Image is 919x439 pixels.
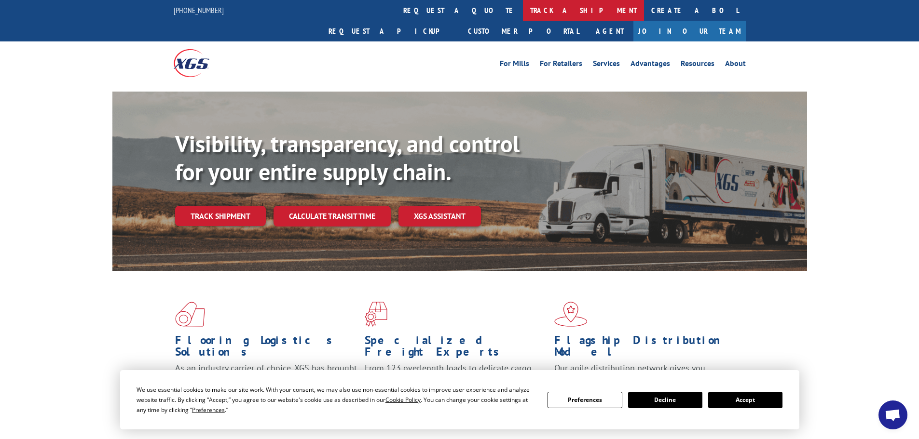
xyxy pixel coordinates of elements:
[681,60,714,70] a: Resources
[365,362,547,405] p: From 123 overlength loads to delicate cargo, our experienced staff knows the best way to move you...
[461,21,586,41] a: Customer Portal
[321,21,461,41] a: Request a pickup
[586,21,633,41] a: Agent
[554,334,737,362] h1: Flagship Distribution Model
[725,60,746,70] a: About
[175,129,520,186] b: Visibility, transparency, and control for your entire supply chain.
[175,334,357,362] h1: Flooring Logistics Solutions
[708,392,782,408] button: Accept
[175,302,205,327] img: xgs-icon-total-supply-chain-intelligence-red
[500,60,529,70] a: For Mills
[878,400,907,429] a: Open chat
[174,5,224,15] a: [PHONE_NUMBER]
[175,362,357,397] span: As an industry carrier of choice, XGS has brought innovation and dedication to flooring logistics...
[385,396,421,404] span: Cookie Policy
[633,21,746,41] a: Join Our Team
[628,392,702,408] button: Decline
[593,60,620,70] a: Services
[554,302,588,327] img: xgs-icon-flagship-distribution-model-red
[631,60,670,70] a: Advantages
[274,206,391,226] a: Calculate transit time
[137,385,536,415] div: We use essential cookies to make our site work. With your consent, we may also use non-essential ...
[554,362,732,385] span: Our agile distribution network gives you nationwide inventory management on demand.
[365,334,547,362] h1: Specialized Freight Experts
[365,302,387,327] img: xgs-icon-focused-on-flooring-red
[175,206,266,226] a: Track shipment
[192,406,225,414] span: Preferences
[540,60,582,70] a: For Retailers
[120,370,799,429] div: Cookie Consent Prompt
[398,206,481,226] a: XGS ASSISTANT
[548,392,622,408] button: Preferences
